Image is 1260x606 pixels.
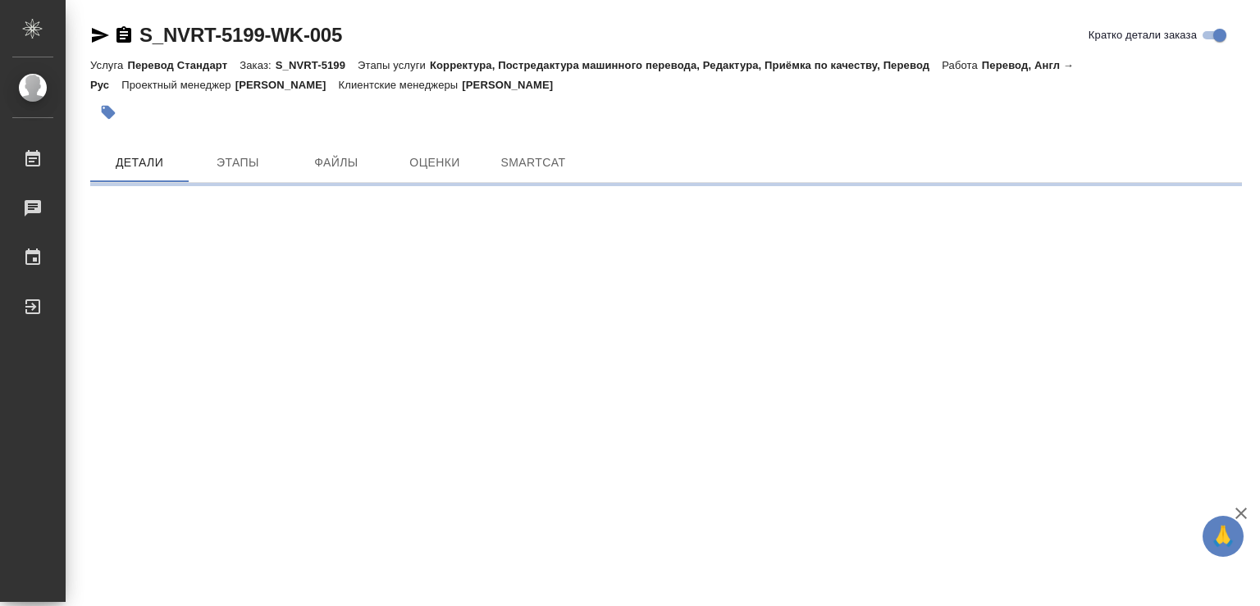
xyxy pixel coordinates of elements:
[1209,519,1237,554] span: 🙏
[121,79,235,91] p: Проектный менеджер
[114,25,134,45] button: Скопировать ссылку
[240,59,275,71] p: Заказ:
[430,59,942,71] p: Корректура, Постредактура машинного перевода, Редактура, Приёмка по качеству, Перевод
[358,59,430,71] p: Этапы услуги
[339,79,463,91] p: Клиентские менеджеры
[297,153,376,173] span: Файлы
[139,24,342,46] a: S_NVRT-5199-WK-005
[199,153,277,173] span: Этапы
[127,59,240,71] p: Перевод Стандарт
[90,94,126,130] button: Добавить тэг
[1203,516,1244,557] button: 🙏
[100,153,179,173] span: Детали
[1089,27,1197,43] span: Кратко детали заказа
[462,79,565,91] p: [PERSON_NAME]
[395,153,474,173] span: Оценки
[276,59,358,71] p: S_NVRT-5199
[494,153,573,173] span: SmartCat
[90,25,110,45] button: Скопировать ссылку для ЯМессенджера
[942,59,982,71] p: Работа
[235,79,339,91] p: [PERSON_NAME]
[90,59,127,71] p: Услуга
